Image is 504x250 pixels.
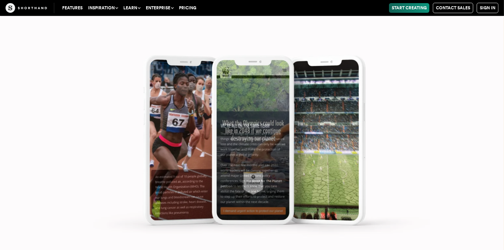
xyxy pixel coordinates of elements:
[85,3,121,13] button: Inspiration
[6,3,47,13] img: The Craft
[59,3,85,13] a: Features
[121,3,143,13] button: Learn
[389,3,429,13] a: Start Creating
[143,3,176,13] button: Enterprise
[176,3,199,13] a: Pricing
[477,3,498,13] a: Sign in
[433,3,473,13] a: Contact Sales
